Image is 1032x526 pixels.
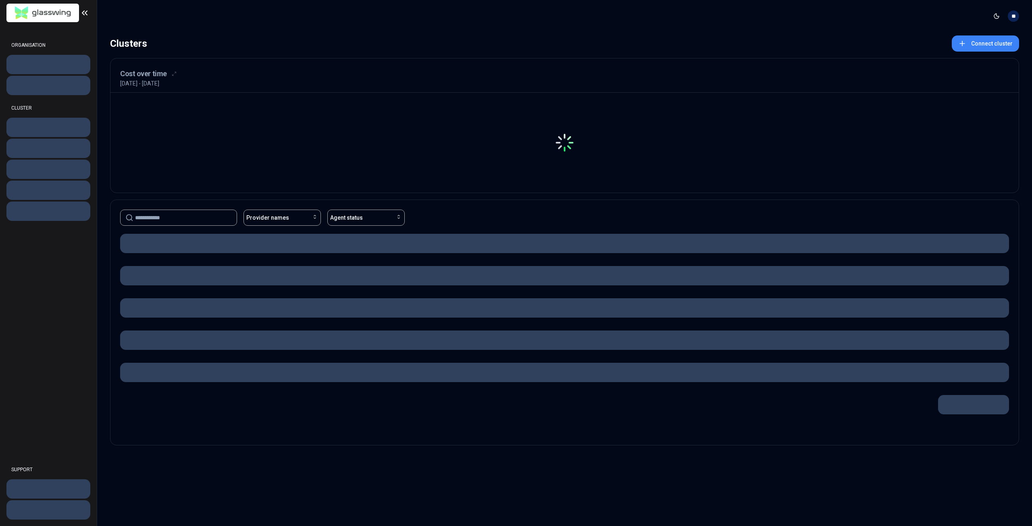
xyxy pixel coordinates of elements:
[120,79,159,87] p: [DATE] - [DATE]
[110,35,147,52] div: Clusters
[246,214,289,222] span: Provider names
[6,37,90,53] div: ORGANISATION
[6,100,90,116] div: CLUSTER
[12,4,74,23] img: GlassWing
[243,210,321,226] button: Provider names
[952,35,1019,52] button: Connect cluster
[330,214,363,222] span: Agent status
[120,68,167,79] h3: Cost over time
[327,210,405,226] button: Agent status
[6,462,90,478] div: SUPPORT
